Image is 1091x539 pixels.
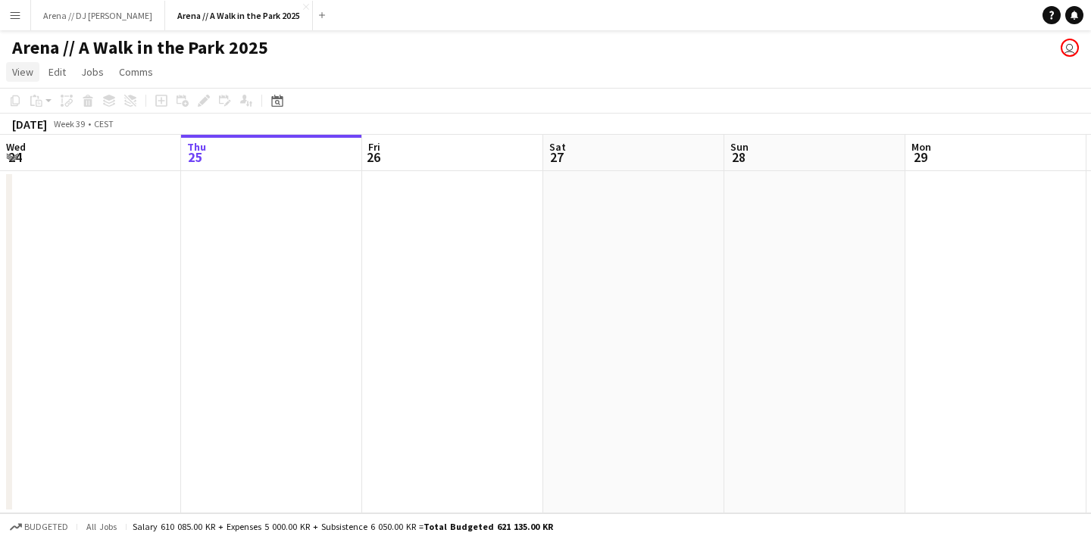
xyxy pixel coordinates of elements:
span: 26 [366,148,380,166]
button: Budgeted [8,519,70,535]
span: Fri [368,140,380,154]
span: Jobs [81,65,104,79]
h1: Arena // A Walk in the Park 2025 [12,36,268,59]
div: Salary 610 085.00 KR + Expenses 5 000.00 KR + Subsistence 6 050.00 KR = [133,521,553,532]
span: Comms [119,65,153,79]
a: Jobs [75,62,110,82]
span: 27 [547,148,566,166]
span: Thu [187,140,206,154]
span: 29 [909,148,931,166]
span: All jobs [83,521,120,532]
span: 25 [185,148,206,166]
span: Sun [730,140,749,154]
span: 28 [728,148,749,166]
span: Budgeted [24,522,68,532]
button: Arena // A Walk in the Park 2025 [165,1,313,30]
button: Arena // DJ [PERSON_NAME] [31,1,165,30]
span: Sat [549,140,566,154]
span: Edit [48,65,66,79]
a: Comms [113,62,159,82]
a: Edit [42,62,72,82]
span: Mon [911,140,931,154]
span: 24 [4,148,26,166]
span: Week 39 [50,118,88,129]
a: View [6,62,39,82]
app-user-avatar: Anna Midtbø [1061,39,1079,57]
span: Wed [6,140,26,154]
div: CEST [94,118,114,129]
span: View [12,65,33,79]
div: [DATE] [12,117,47,132]
span: Total Budgeted 621 135.00 KR [424,521,553,532]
